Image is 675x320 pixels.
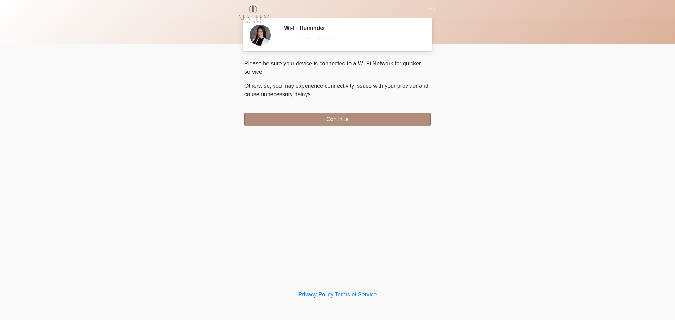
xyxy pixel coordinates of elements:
[298,292,334,298] a: Privacy Policy
[237,5,269,23] img: Aesteem Aesthetics Logo
[244,82,431,99] p: Otherwise, you may experience connectivity issues with your provider and cause unnecessary delays
[250,25,271,46] img: Agent Avatar
[284,34,420,43] div: ~~~~~~~~~~~~~~~~~~~~
[311,91,312,97] span: .
[333,292,335,298] a: |
[244,59,431,76] p: Please be sure your device is connected to a Wi-Fi Network for quicker service.
[335,292,377,298] a: Terms of Service
[244,113,431,126] button: Continue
